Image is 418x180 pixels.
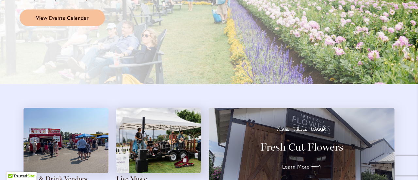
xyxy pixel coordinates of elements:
span: View Events Calendar [36,14,88,22]
p: New This Week [220,126,383,133]
img: A four-person band plays with a field of pink dahlias in the background [116,108,201,173]
h3: Fresh Cut Flowers [220,140,383,154]
a: View Events Calendar [20,9,105,26]
img: Attendees gather around food trucks on a sunny day at the farm [24,108,108,173]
